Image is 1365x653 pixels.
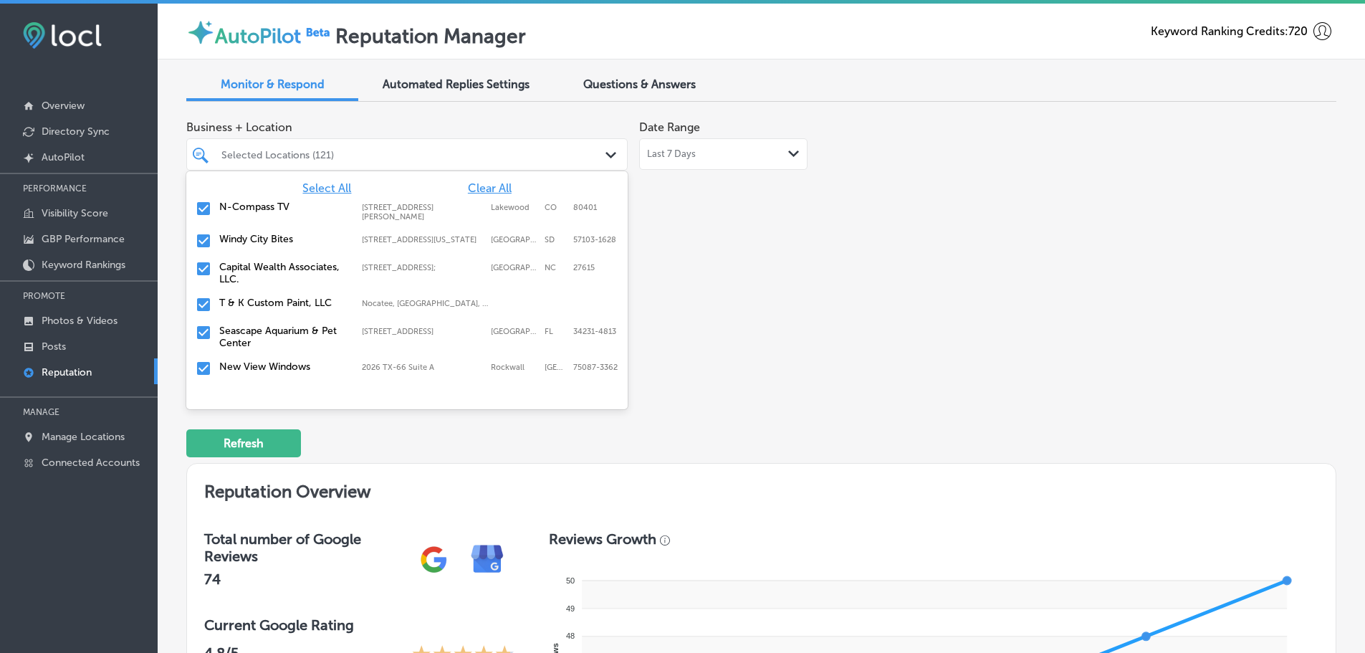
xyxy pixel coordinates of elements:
p: Directory Sync [42,125,110,138]
label: 34231-4813 [573,327,616,336]
label: Sarasota [491,327,537,336]
label: Date Range [639,120,700,134]
h3: Current Google Rating [204,616,514,634]
label: NC [545,263,566,272]
label: T & K Custom Paint, LLC [219,297,348,309]
p: AutoPilot [42,151,85,163]
span: Questions & Answers [583,77,696,91]
label: 2162 Gulf Gate Dr [362,327,484,336]
label: 27615 [573,263,595,272]
span: Monitor & Respond [221,77,325,91]
label: 1546 Cole Blvd Bldg 5, Suite 100 [362,203,484,221]
label: 114 N Indiana Ave [362,235,484,244]
label: Raleigh [491,263,537,272]
label: 8319 Six Forks Rd ste 105; [362,263,484,272]
div: Selected Locations (121) [221,148,607,161]
label: FL [545,327,566,336]
h3: Total number of Google Reviews [204,530,407,565]
img: fda3e92497d09a02dc62c9cd864e3231.png [23,22,102,49]
p: Keyword Rankings [42,259,125,271]
label: Reputation Manager [335,24,526,48]
tspan: 48 [566,631,575,640]
p: Reputation [42,366,92,378]
p: Overview [42,100,85,112]
label: 80401 [573,203,597,221]
label: AutoPilot [215,24,301,48]
label: 57103-1628 [573,235,616,244]
label: Rockwall [491,363,537,372]
img: Beta [301,24,335,39]
tspan: 50 [566,576,575,585]
span: Business + Location [186,120,628,134]
label: Lakewood [491,203,537,221]
h2: 74 [204,571,407,588]
label: Capital Wealth Associates, LLC. [219,261,348,285]
img: e7ababfa220611ac49bdb491a11684a6.png [461,533,514,586]
p: Connected Accounts [42,457,140,469]
label: N-Compass TV [219,201,348,213]
button: Refresh [186,429,301,457]
span: Clear All [468,181,512,195]
label: 2026 TX-66 Suite A [362,363,484,372]
span: Select All [302,181,351,195]
tspan: 49 [566,604,575,613]
label: TX [545,363,566,372]
p: Manage Locations [42,431,125,443]
h3: Reviews Growth [549,530,656,548]
img: autopilot-icon [186,18,215,47]
label: SD [545,235,566,244]
span: Last 7 Days [647,148,696,160]
p: Visibility Score [42,207,108,219]
p: Photos & Videos [42,315,118,327]
p: Posts [42,340,66,353]
label: Windy City Bites [219,233,348,245]
label: Nocatee, FL, USA | Asbury Lake, FL, USA | Jacksonville, FL, USA | Lawtey, FL 32058, USA | Starke,... [362,299,490,308]
label: Seascape Aquarium & Pet Center [219,325,348,349]
span: Automated Replies Settings [383,77,530,91]
span: Keyword Ranking Credits: 720 [1151,24,1308,38]
label: 75087-3362 [573,363,618,372]
label: New View Windows [219,361,348,373]
img: gPZS+5FD6qPJAAAAABJRU5ErkJggg== [407,533,461,586]
h2: Reputation Overview [187,464,1336,513]
label: CO [545,203,566,221]
p: GBP Performance [42,233,125,245]
label: Sioux Falls [491,235,537,244]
